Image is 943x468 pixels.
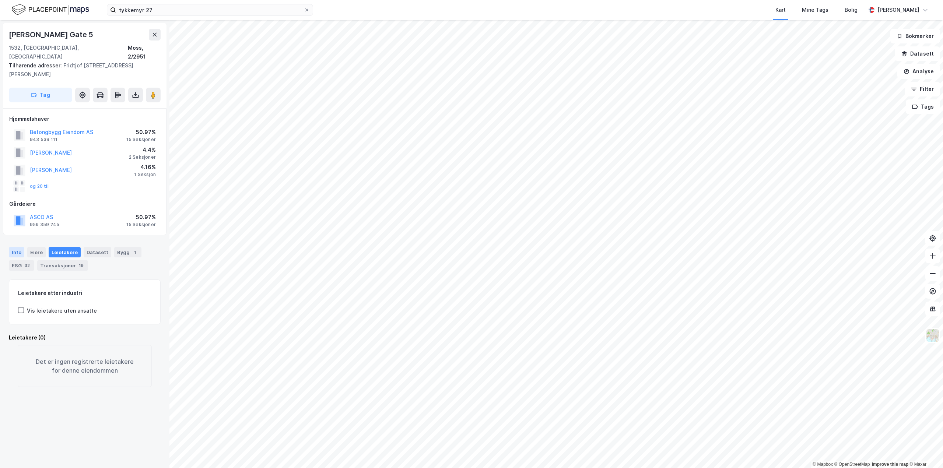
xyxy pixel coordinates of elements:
div: 1 Seksjon [134,172,156,177]
div: Leietakere etter industri [18,289,151,298]
button: Tags [906,99,940,114]
span: Tilhørende adresser: [9,62,63,68]
div: 4.16% [134,163,156,172]
button: Bokmerker [890,29,940,43]
div: Info [9,247,24,257]
a: Improve this map [872,462,908,467]
div: 1532, [GEOGRAPHIC_DATA], [GEOGRAPHIC_DATA] [9,43,128,61]
button: Tag [9,88,72,102]
div: Transaksjoner [37,260,88,271]
div: 15 Seksjoner [126,222,156,228]
div: 4.4% [129,145,156,154]
div: Moss, 2/2951 [128,43,161,61]
div: 943 539 111 [30,137,57,142]
div: Leietakere [49,247,81,257]
div: ESG [9,260,34,271]
button: Filter [905,82,940,96]
div: [PERSON_NAME] Gate 5 [9,29,95,41]
div: 50.97% [126,128,156,137]
a: Mapbox [813,462,833,467]
div: Vis leietakere uten ansatte [27,306,97,315]
div: Leietakere (0) [9,333,161,342]
div: Kontrollprogram for chat [906,433,943,468]
div: Datasett [84,247,111,257]
div: 2 Seksjoner [129,154,156,160]
div: 15 Seksjoner [126,137,156,142]
a: OpenStreetMap [834,462,870,467]
div: 959 359 245 [30,222,59,228]
div: Kart [775,6,786,14]
div: 1 [131,249,139,256]
input: Søk på adresse, matrikkel, gårdeiere, leietakere eller personer [116,4,304,15]
div: Hjemmelshaver [9,115,160,123]
img: Z [926,328,940,342]
div: Gårdeiere [9,200,160,208]
div: Det er ingen registrerte leietakere for denne eiendommen [18,345,152,387]
button: Analyse [897,64,940,79]
div: [PERSON_NAME] [877,6,919,14]
div: 19 [77,262,85,269]
div: Bolig [845,6,858,14]
iframe: Chat Widget [906,433,943,468]
button: Datasett [895,46,940,61]
div: 50.97% [126,213,156,222]
div: Bygg [114,247,141,257]
div: 32 [23,262,31,269]
div: Mine Tags [802,6,828,14]
img: logo.f888ab2527a4732fd821a326f86c7f29.svg [12,3,89,16]
div: Eiere [27,247,46,257]
div: Fridtjof [STREET_ADDRESS][PERSON_NAME] [9,61,155,79]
